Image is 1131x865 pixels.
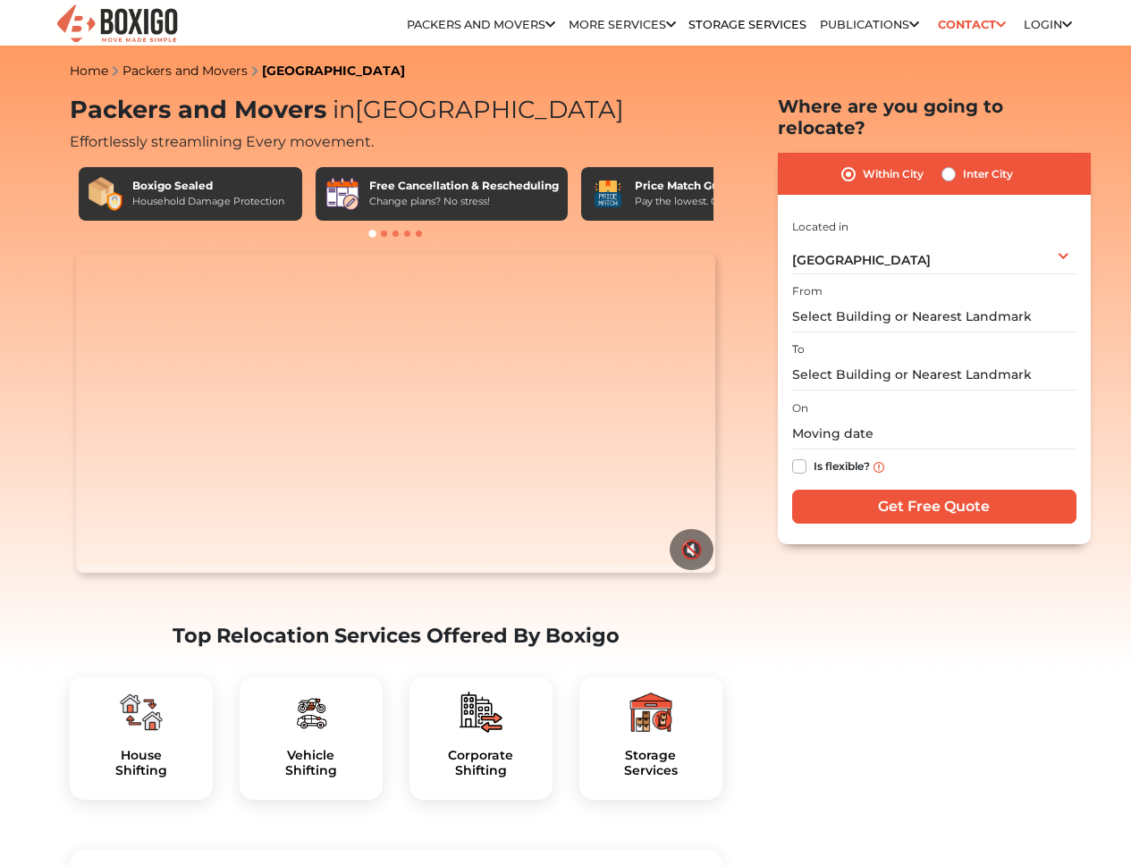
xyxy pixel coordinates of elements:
[594,748,708,778] a: StorageServices
[863,164,924,185] label: Within City
[254,748,368,778] a: VehicleShifting
[254,748,368,778] h5: Vehicle Shifting
[792,490,1076,524] input: Get Free Quote
[792,400,808,416] label: On
[792,418,1076,449] input: Moving date
[594,748,708,778] h5: Storage Services
[70,96,722,125] h1: Packers and Movers
[424,748,538,778] a: CorporateShifting
[88,176,123,212] img: Boxigo Sealed
[407,18,555,31] a: Packers and Movers
[325,176,360,212] img: Free Cancellation & Rescheduling
[122,63,248,79] a: Packers and Movers
[132,194,284,209] div: Household Damage Protection
[262,63,405,79] a: [GEOGRAPHIC_DATA]
[590,176,626,212] img: Price Match Guarantee
[629,691,672,734] img: boxigo_packers_and_movers_plan
[932,11,1011,38] a: Contact
[874,462,884,473] img: info
[369,194,559,209] div: Change plans? No stress!
[670,529,713,570] button: 🔇
[792,301,1076,332] input: Select Building or Nearest Landmark
[792,252,931,268] span: [GEOGRAPHIC_DATA]
[635,178,771,194] div: Price Match Guarantee
[424,748,538,778] h5: Corporate Shifting
[963,164,1013,185] label: Inter City
[132,178,284,194] div: Boxigo Sealed
[635,194,771,209] div: Pay the lowest. Guaranteed!
[688,18,806,31] a: Storage Services
[84,748,198,778] a: HouseShifting
[76,254,715,574] video: Your browser does not support the video tag.
[70,624,722,648] h2: Top Relocation Services Offered By Boxigo
[792,341,805,357] label: To
[333,95,355,124] span: in
[820,18,919,31] a: Publications
[792,283,823,299] label: From
[778,96,1091,139] h2: Where are you going to relocate?
[290,691,333,734] img: boxigo_packers_and_movers_plan
[120,691,163,734] img: boxigo_packers_and_movers_plan
[70,133,374,150] span: Effortlessly streamlining Every movement.
[369,178,559,194] div: Free Cancellation & Rescheduling
[84,748,198,778] h5: House Shifting
[55,3,180,46] img: Boxigo
[792,219,848,235] label: Located in
[70,63,108,79] a: Home
[1024,18,1072,31] a: Login
[460,691,502,734] img: boxigo_packers_and_movers_plan
[326,95,624,124] span: [GEOGRAPHIC_DATA]
[814,456,870,474] label: Is flexible?
[792,359,1076,391] input: Select Building or Nearest Landmark
[569,18,676,31] a: More services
